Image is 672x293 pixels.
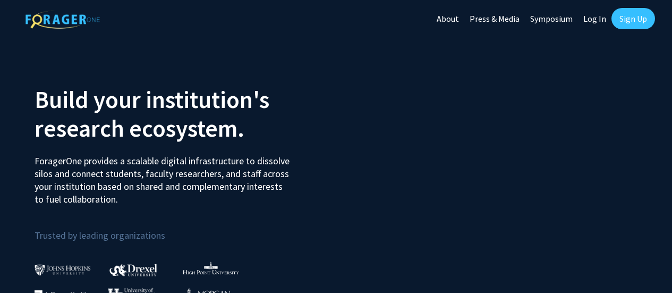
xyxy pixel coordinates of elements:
img: Drexel University [109,264,157,276]
p: ForagerOne provides a scalable digital infrastructure to dissolve silos and connect students, fac... [35,147,293,206]
img: Johns Hopkins University [35,264,91,275]
h2: Build your institution's research ecosystem. [35,85,328,143]
p: Trusted by leading organizations [35,214,328,244]
img: High Point University [183,262,239,274]
a: Sign Up [611,8,655,29]
iframe: Chat [627,245,664,285]
img: ForagerOne Logo [25,10,100,29]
